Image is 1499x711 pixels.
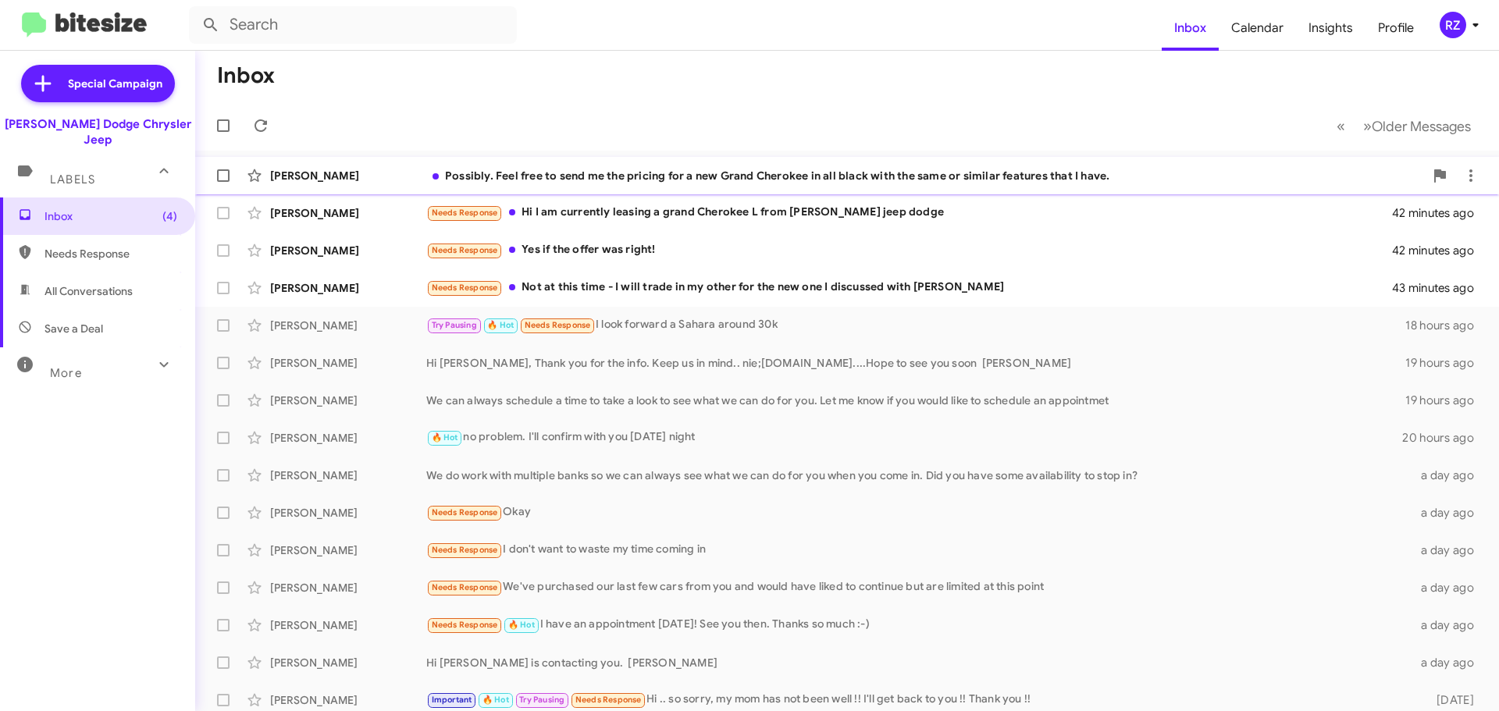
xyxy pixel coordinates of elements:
[525,320,591,330] span: Needs Response
[1412,655,1487,670] div: a day ago
[162,208,177,224] span: (4)
[1354,110,1480,142] button: Next
[45,246,177,261] span: Needs Response
[68,76,162,91] span: Special Campaign
[1412,692,1487,708] div: [DATE]
[1426,12,1482,38] button: RZ
[1327,110,1355,142] button: Previous
[482,695,509,705] span: 🔥 Hot
[432,507,498,517] span: Needs Response
[1328,110,1480,142] nav: Page navigation example
[432,620,498,630] span: Needs Response
[270,505,426,521] div: [PERSON_NAME]
[270,355,426,371] div: [PERSON_NAME]
[432,695,472,705] span: Important
[270,243,426,258] div: [PERSON_NAME]
[270,430,426,446] div: [PERSON_NAME]
[1296,5,1365,51] a: Insights
[45,208,177,224] span: Inbox
[1337,116,1345,136] span: «
[426,503,1412,521] div: Okay
[1405,355,1487,371] div: 19 hours ago
[217,63,275,88] h1: Inbox
[426,541,1412,559] div: I don't want to waste my time coming in
[519,695,564,705] span: Try Pausing
[1393,280,1487,296] div: 43 minutes ago
[270,318,426,333] div: [PERSON_NAME]
[1393,243,1487,258] div: 42 minutes ago
[426,241,1393,259] div: Yes if the offer was right!
[45,283,133,299] span: All Conversations
[270,393,426,408] div: [PERSON_NAME]
[1393,205,1487,221] div: 42 minutes ago
[432,208,498,218] span: Needs Response
[270,617,426,633] div: [PERSON_NAME]
[1412,542,1487,558] div: a day ago
[426,691,1412,709] div: Hi .. so sorry, my mom has not been well !! I'll get back to you !! Thank you !!
[426,578,1412,596] div: We've purchased our last few cars from you and would have liked to continue but are limited at th...
[189,6,517,44] input: Search
[21,65,175,102] a: Special Campaign
[432,320,477,330] span: Try Pausing
[270,467,426,483] div: [PERSON_NAME]
[432,432,458,443] span: 🔥 Hot
[1412,580,1487,595] div: a day ago
[270,542,426,558] div: [PERSON_NAME]
[1372,118,1471,135] span: Older Messages
[1405,393,1487,408] div: 19 hours ago
[270,280,426,296] div: [PERSON_NAME]
[432,245,498,255] span: Needs Response
[426,655,1412,670] div: Hi [PERSON_NAME] is contacting you. [PERSON_NAME]
[270,692,426,708] div: [PERSON_NAME]
[426,467,1412,483] div: We do work with multiple banks so we can always see what we can do for you when you come in. Did ...
[1219,5,1296,51] a: Calendar
[1405,318,1487,333] div: 18 hours ago
[432,283,498,293] span: Needs Response
[426,316,1405,334] div: I look forward a Sahara around 30k
[1402,430,1487,446] div: 20 hours ago
[270,655,426,670] div: [PERSON_NAME]
[270,205,426,221] div: [PERSON_NAME]
[426,428,1402,446] div: no problem. I'll confirm with you [DATE] night
[1365,5,1426,51] a: Profile
[426,393,1405,408] div: We can always schedule a time to take a look to see what we can do for you. Let me know if you wo...
[1412,617,1487,633] div: a day ago
[50,172,95,187] span: Labels
[426,279,1393,297] div: Not at this time - I will trade in my other for the new one I discussed with [PERSON_NAME]
[270,580,426,595] div: [PERSON_NAME]
[1363,116,1372,136] span: »
[487,320,514,330] span: 🔥 Hot
[432,582,498,592] span: Needs Response
[575,695,642,705] span: Needs Response
[426,168,1424,183] div: Possibly. Feel free to send me the pricing for a new Grand Cherokee in all black with the same or...
[426,616,1412,634] div: I have an appointment [DATE]! See you then. Thanks so much :-)
[1412,505,1487,521] div: a day ago
[426,204,1393,222] div: Hi I am currently leasing a grand Cherokee L from [PERSON_NAME] jeep dodge
[1412,467,1487,483] div: a day ago
[1440,12,1466,38] div: RZ
[45,321,103,336] span: Save a Deal
[426,355,1405,371] div: Hi [PERSON_NAME], Thank you for the info. Keep us in mind.. nie;[DOMAIN_NAME]....Hope to see you ...
[50,366,82,380] span: More
[508,620,535,630] span: 🔥 Hot
[1162,5,1219,51] a: Inbox
[270,168,426,183] div: [PERSON_NAME]
[432,545,498,555] span: Needs Response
